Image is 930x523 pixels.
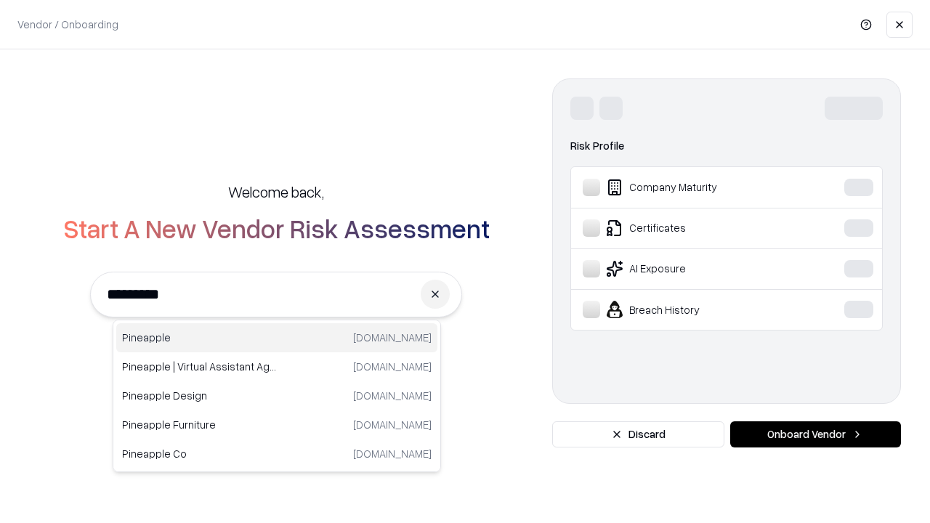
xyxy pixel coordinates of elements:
[353,417,432,432] p: [DOMAIN_NAME]
[17,17,118,32] p: Vendor / Onboarding
[353,330,432,345] p: [DOMAIN_NAME]
[63,214,490,243] h2: Start A New Vendor Risk Assessment
[122,388,277,403] p: Pineapple Design
[583,260,800,277] div: AI Exposure
[730,421,901,447] button: Onboard Vendor
[583,301,800,318] div: Breach History
[122,330,277,345] p: Pineapple
[122,446,277,461] p: Pineapple Co
[228,182,324,202] h5: Welcome back,
[583,179,800,196] div: Company Maturity
[583,219,800,237] div: Certificates
[122,359,277,374] p: Pineapple | Virtual Assistant Agency
[353,446,432,461] p: [DOMAIN_NAME]
[353,359,432,374] p: [DOMAIN_NAME]
[570,137,883,155] div: Risk Profile
[552,421,724,447] button: Discard
[122,417,277,432] p: Pineapple Furniture
[353,388,432,403] p: [DOMAIN_NAME]
[113,320,441,472] div: Suggestions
